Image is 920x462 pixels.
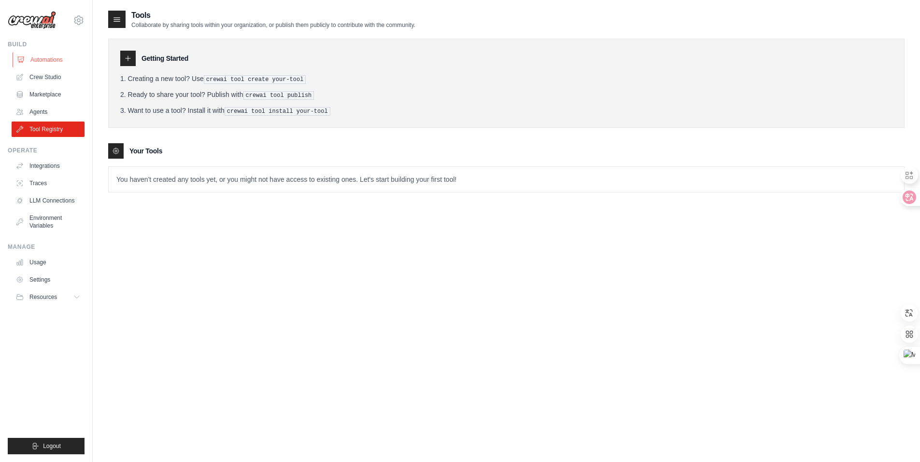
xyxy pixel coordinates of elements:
[120,90,892,100] li: Ready to share your tool? Publish with
[243,91,314,100] pre: crewai tool publish
[142,54,188,63] h3: Getting Started
[8,147,85,154] div: Operate
[12,210,85,233] a: Environment Variables
[29,293,57,301] span: Resources
[13,52,85,68] a: Automations
[204,75,306,84] pre: crewai tool create your-tool
[120,74,892,84] li: Creating a new tool? Use
[12,69,85,85] a: Crew Studio
[131,10,415,21] h2: Tools
[8,438,85,454] button: Logout
[8,41,85,48] div: Build
[43,442,61,450] span: Logout
[109,167,904,192] p: You haven't created any tools yet, or you might not have access to existing ones. Let's start bui...
[12,176,85,191] a: Traces
[12,104,85,120] a: Agents
[129,146,162,156] h3: Your Tools
[12,158,85,174] a: Integrations
[12,255,85,270] a: Usage
[131,21,415,29] p: Collaborate by sharing tools within your organization, or publish them publicly to contribute wit...
[12,193,85,208] a: LLM Connections
[8,11,56,29] img: Logo
[8,243,85,251] div: Manage
[12,272,85,287] a: Settings
[12,87,85,102] a: Marketplace
[12,122,85,137] a: Tool Registry
[12,289,85,305] button: Resources
[120,106,892,116] li: Want to use a tool? Install it with
[225,107,330,116] pre: crewai tool install your-tool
